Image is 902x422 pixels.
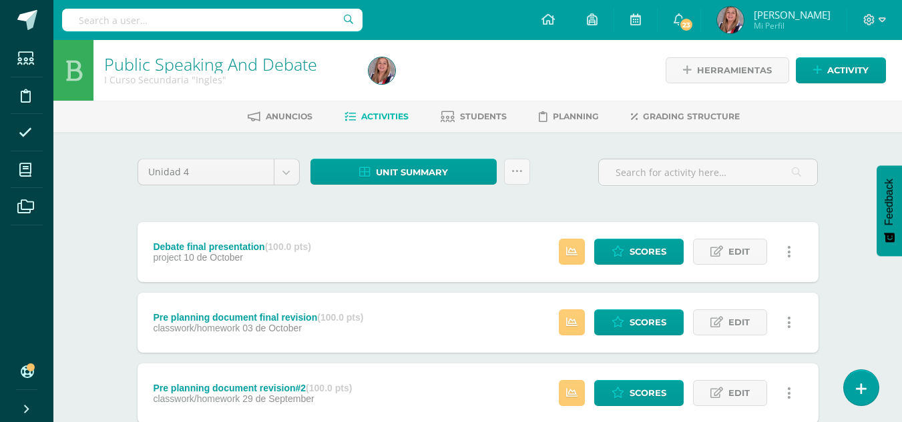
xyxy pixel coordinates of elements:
[717,7,744,33] img: c7f2227723096bbe4d84f52108c4ec4a.png
[361,111,409,121] span: Activities
[441,106,507,127] a: Students
[697,58,772,83] span: Herramientas
[148,159,264,185] span: Unidad 4
[728,310,750,335] span: Edit
[104,55,353,73] h1: Public Speaking And Debate
[153,323,240,333] span: classwork/homework
[630,239,666,264] span: Scores
[728,239,750,264] span: Edit
[266,111,312,121] span: Anuncios
[827,58,869,83] span: Activity
[460,111,507,121] span: Students
[310,159,497,185] a: Unit summary
[877,165,902,256] button: Feedback - Mostrar encuesta
[317,312,363,323] strong: (100.0 pts)
[153,241,311,252] div: Debate final presentation
[184,252,243,263] span: 10 de October
[594,239,684,265] a: Scores
[553,111,599,121] span: Planning
[594,380,684,406] a: Scores
[666,57,789,83] a: Herramientas
[265,241,311,252] strong: (100.0 pts)
[883,179,895,225] span: Feedback
[369,57,395,84] img: c7f2227723096bbe4d84f52108c4ec4a.png
[599,159,817,185] input: Search for activity here…
[153,383,352,393] div: Pre planning document revision#2
[104,73,353,86] div: I Curso Secundaria 'Ingles'
[104,53,317,75] a: Public Speaking And Debate
[728,381,750,405] span: Edit
[62,9,363,31] input: Search a user…
[754,8,831,21] span: [PERSON_NAME]
[679,17,694,32] span: 23
[248,106,312,127] a: Anuncios
[630,381,666,405] span: Scores
[345,106,409,127] a: Activities
[153,393,240,404] span: classwork/homework
[796,57,886,83] a: Activity
[376,160,448,185] span: Unit summary
[643,111,740,121] span: Grading structure
[754,20,831,31] span: Mi Perfil
[153,252,181,263] span: project
[630,310,666,335] span: Scores
[631,106,740,127] a: Grading structure
[594,309,684,335] a: Scores
[242,393,314,404] span: 29 de September
[138,159,299,185] a: Unidad 4
[539,106,599,127] a: Planning
[242,323,302,333] span: 03 de October
[153,312,363,323] div: Pre planning document final revision
[306,383,352,393] strong: (100.0 pts)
